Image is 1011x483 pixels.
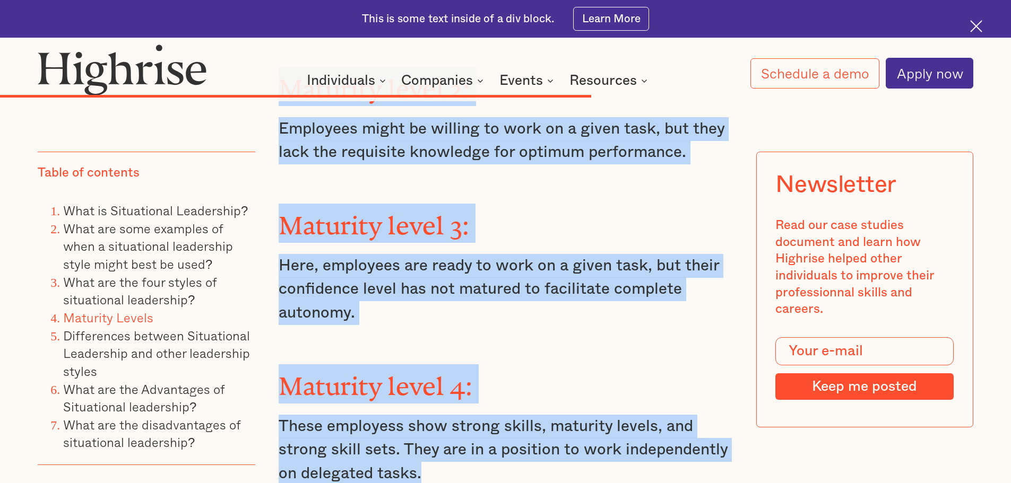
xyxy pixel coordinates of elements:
[401,74,473,87] div: Companies
[63,379,224,416] a: What are the Advantages of Situational leadership?
[38,165,140,182] div: Table of contents
[63,326,250,381] a: Differences between Situational Leadership and other leadership styles
[401,74,487,87] div: Companies
[279,372,473,388] strong: Maturity level 4:
[63,200,248,220] a: What is Situational Leadership?
[499,74,557,87] div: Events
[573,7,649,31] a: Learn More
[63,415,240,452] a: What are the disadvantages of situational leadership?
[499,74,543,87] div: Events
[750,58,880,89] a: Schedule a demo
[775,337,954,366] input: Your e-mail
[63,272,217,310] a: What are the four styles of situational leadership?
[362,12,554,27] div: This is some text inside of a div block.
[279,211,470,227] strong: Maturity level 3:
[970,20,982,32] img: Cross icon
[886,58,973,89] a: Apply now
[775,373,954,400] input: Keep me posted
[38,44,206,95] img: Highrise logo
[279,254,733,325] p: Here, employees are ready to work on a given task, but their confidence level has not matured to ...
[775,337,954,400] form: Modal Form
[307,74,389,87] div: Individuals
[569,74,637,87] div: Resources
[775,217,954,318] div: Read our case studies document and learn how Highrise helped other individuals to improve their p...
[63,308,153,327] a: Maturity Levels
[775,171,896,198] div: Newsletter
[63,218,233,274] a: What are some examples of when a situational leadership style might best be used?
[569,74,651,87] div: Resources
[279,117,733,164] p: Employees might be willing to work on a given task, but they lack the requisite knowledge for opt...
[307,74,375,87] div: Individuals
